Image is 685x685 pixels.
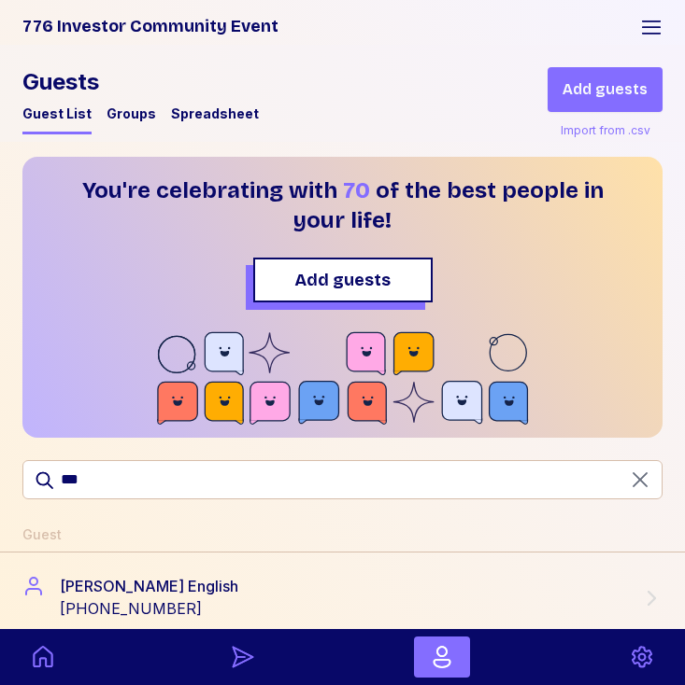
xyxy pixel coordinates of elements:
[156,329,530,430] img: mobile-pattern.svg
[22,67,259,97] h1: Guests
[107,105,156,123] div: Groups
[63,175,623,235] h1: You're celebrating with of the best people in your life!
[22,525,62,544] div: Guest
[343,177,370,203] span: 70
[22,105,92,123] div: Guest List
[60,575,238,597] div: [PERSON_NAME] English
[557,119,654,142] div: Import from .csv
[563,78,648,101] span: Add guests
[294,267,391,293] span: Add guests
[171,105,259,123] div: Spreadsheet
[22,13,625,39] h1: 776 Investor Community Event
[253,258,433,302] button: Add guests
[548,67,663,112] button: Add guests
[60,597,238,620] div: [PHONE_NUMBER]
